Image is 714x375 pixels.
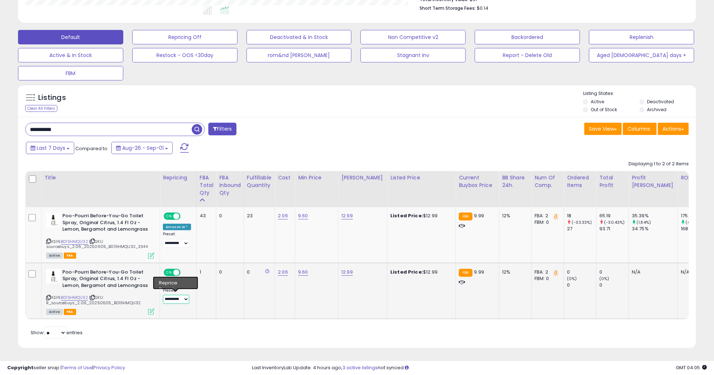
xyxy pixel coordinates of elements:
a: 2.06 [278,269,288,276]
b: Poo-Pourri Before-You-Go Toilet Spray, Original Citrus, 1.4 Fl Oz - Lemon, Bergamot and Lemongrass [62,269,150,291]
p: Listing States: [583,90,696,97]
div: Displaying 1 to 2 of 2 items [629,161,689,167]
b: Short Term Storage Fees: [420,5,476,11]
div: 0 [567,269,596,275]
span: 9.99 [474,212,484,219]
small: FBA [459,213,472,221]
div: ASIN: [46,269,154,314]
div: $12.99 [390,213,450,219]
img: 31LpRCNEDbL._SL40_.jpg [46,269,61,283]
div: Ordered Items [567,174,593,189]
span: All listings currently available for purchase on Amazon [46,253,63,259]
div: Amazon AI * [163,224,191,230]
div: Total Profit [599,174,626,189]
a: B019HMQU32 [61,295,88,301]
span: | SKU: sourcebuys_2.06_20250605_B019HMQU32_3344 [46,239,148,249]
small: (4.35%) [686,219,701,225]
small: (-33.33%) [572,219,592,225]
label: Out of Stock [591,106,617,113]
div: 35.39% [632,213,678,219]
a: Privacy Policy [93,364,125,371]
button: Active & In Stock [18,48,123,62]
a: Terms of Use [62,364,92,371]
div: Current Buybox Price [459,174,496,189]
button: Save View [584,123,622,135]
div: FBA inbound Qty [219,174,241,197]
button: Restock - OOS <30day [132,48,238,62]
button: Replenish [589,30,694,44]
div: 0 [219,213,238,219]
small: (1.84%) [637,219,651,225]
button: rom&nd [PERSON_NAME] [247,48,352,62]
span: FBA [64,253,76,259]
img: 31LpRCNEDbL._SL40_.jpg [46,213,61,227]
div: 27 [567,226,596,232]
span: ON [164,213,173,219]
div: Preset: [163,232,191,248]
div: 23 [247,213,269,219]
button: Report - Delete Old [475,48,580,62]
button: Backordered [475,30,580,44]
div: BB Share 24h. [502,174,528,189]
div: 1 [200,269,211,275]
div: 175.81% [681,213,710,219]
div: FBA Total Qty [200,174,213,197]
span: All listings currently available for purchase on Amazon [46,309,63,315]
div: FBM: 0 [535,219,558,226]
a: 12.99 [341,269,353,276]
span: 2025-09-9 04:05 GMT [676,364,707,371]
div: Title [44,174,157,182]
span: Columns [627,125,650,132]
b: Poo-Pourri Before-You-Go Toilet Spray, Original Citrus, 1.4 Fl Oz - Lemon, Bergamot and Lemongrass [62,213,150,235]
div: Num of Comp. [535,174,561,189]
div: $12.99 [390,269,450,275]
b: Listed Price: [390,269,423,275]
span: Aug-26 - Sep-01 [122,144,164,152]
a: 12.99 [341,212,353,219]
button: FBM [18,66,123,80]
span: FBA [64,309,76,315]
strong: Copyright [7,364,34,371]
small: FBA [459,269,472,277]
div: 34.75% [632,226,678,232]
a: 3 active listings [342,364,378,371]
button: Non Competitive v2 [360,30,466,44]
div: FBA: 2 [535,213,558,219]
span: OFF [179,213,191,219]
div: 0 [247,269,269,275]
span: Compared to: [75,145,108,152]
div: Repricing [163,174,194,182]
button: Deactivated & In Stock [247,30,352,44]
div: seller snap | | [7,365,125,371]
label: Active [591,99,604,105]
div: 0 [219,269,238,275]
a: 9.60 [298,269,308,276]
button: Columns [623,123,657,135]
a: 9.60 [298,212,308,219]
div: FBM: 0 [535,275,558,282]
small: (-30.43%) [604,219,625,225]
button: Filters [208,123,236,135]
h5: Listings [38,93,66,103]
div: 18 [567,213,596,219]
div: N/A [632,269,672,275]
div: Profit [PERSON_NAME] [632,174,675,189]
div: Clear All Filters [25,105,57,112]
span: 9.99 [474,269,484,275]
b: Listed Price: [390,212,423,219]
div: Amazon AI * [163,280,191,287]
div: 0 [599,269,629,275]
small: (0%) [599,276,609,282]
button: Last 7 Days [26,142,74,154]
div: FBA: 2 [535,269,558,275]
div: 43 [200,213,211,219]
a: B019HMQU32 [61,239,88,245]
div: 12% [502,213,526,219]
div: N/A [681,269,705,275]
a: 2.06 [278,212,288,219]
small: (0%) [567,276,577,282]
div: [PERSON_NAME] [341,174,384,182]
div: 0 [567,282,596,288]
div: Last InventoryLab Update: 4 hours ago, not synced. [252,365,707,371]
span: Last 7 Days [37,144,65,152]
